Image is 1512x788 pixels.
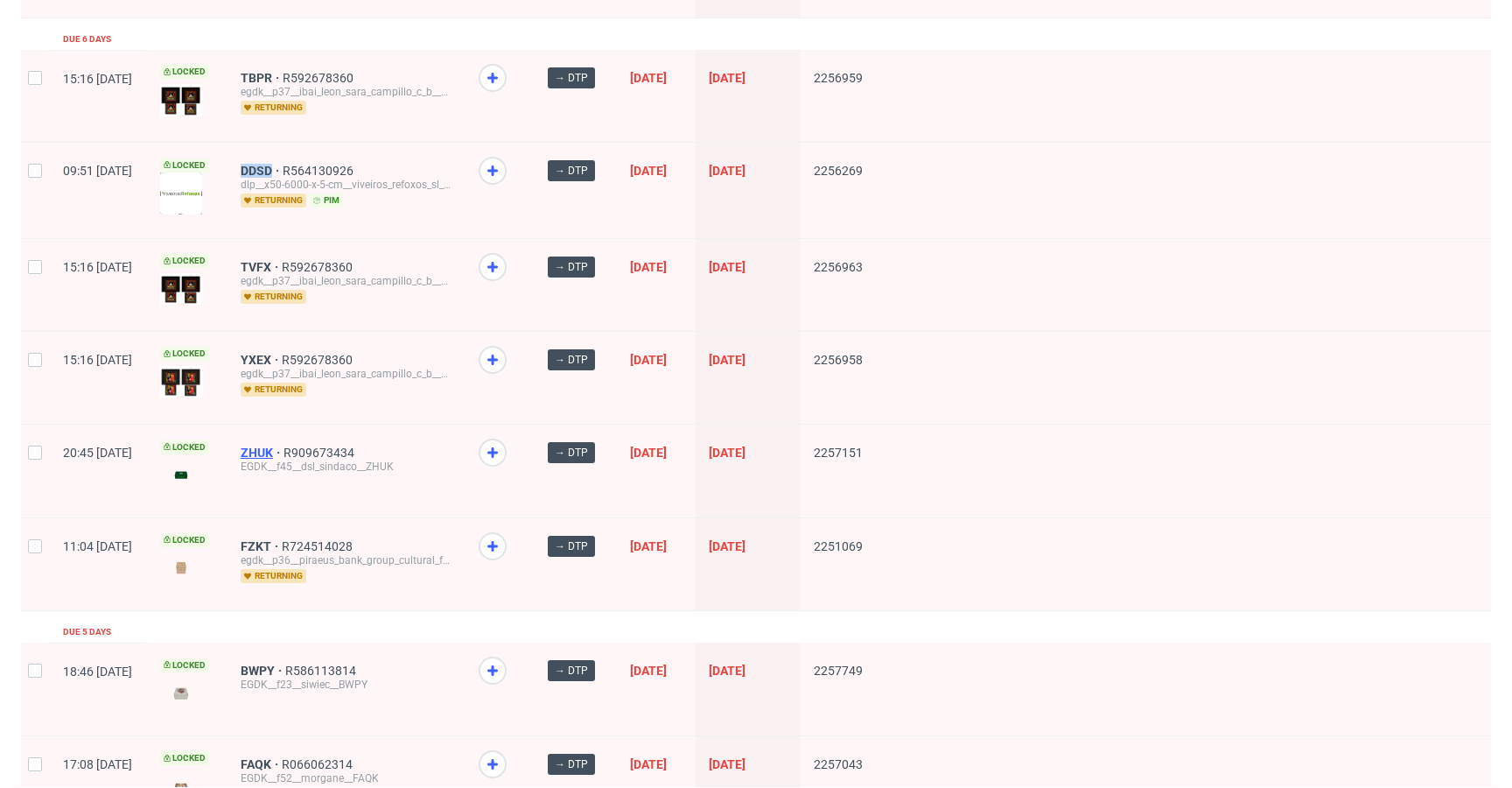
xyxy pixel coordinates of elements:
[63,72,132,86] span: 15:16 [DATE]
[630,757,667,771] span: [DATE]
[285,664,360,678] a: R586113814
[555,259,588,275] span: → DTP
[241,757,282,771] a: FAQK
[160,254,209,268] span: Locked
[630,664,667,678] span: [DATE]
[283,164,357,178] a: R564130926
[709,164,745,178] span: [DATE]
[630,446,667,460] span: [DATE]
[241,164,283,178] a: DDSD
[630,353,667,367] span: [DATE]
[814,446,863,460] span: 2257151
[310,193,343,208] span: pim
[555,663,588,679] span: → DTP
[160,658,209,672] span: Locked
[282,757,356,771] a: R066062314
[241,101,306,115] span: returning
[241,367,451,381] div: egdk__p37__ibai_leon_sara_campillo_c_b__YXEX
[709,539,745,553] span: [DATE]
[63,539,132,553] span: 11:04 [DATE]
[241,664,285,678] a: BWPY
[160,158,209,172] span: Locked
[241,771,451,785] div: EGDK__f52__morgane__FAQK
[814,664,863,678] span: 2257749
[555,538,588,554] span: → DTP
[63,32,111,46] div: Due 6 days
[241,193,306,208] span: returning
[241,260,282,274] a: TVFX
[160,751,209,765] span: Locked
[709,757,745,771] span: [DATE]
[160,172,202,215] img: version_two_editor_design.png
[241,178,451,192] div: dlp__x50-6000-x-5-cm__viveiros_refoxos_sl__DDSD
[241,446,283,460] a: ZHUK
[241,71,283,85] a: TBPR
[814,539,863,553] span: 2251069
[630,539,667,553] span: [DATE]
[160,440,209,454] span: Locked
[555,163,588,179] span: → DTP
[160,84,202,116] img: version_two_editor_design.png
[241,553,451,567] div: egdk__p36__piraeus_bank_group_cultural_foundation__FZKT
[63,665,132,679] span: 18:46 [DATE]
[709,353,745,367] span: [DATE]
[241,539,282,553] a: FZKT
[160,533,209,547] span: Locked
[160,556,202,580] img: version_two_editor_design
[160,681,202,705] img: version_two_editor_design.png
[241,85,451,99] div: egdk__p37__ibai_leon_sara_campillo_c_b__TBPR
[63,625,111,639] div: Due 5 days
[630,260,667,274] span: [DATE]
[241,569,306,583] span: returning
[63,353,132,367] span: 15:16 [DATE]
[241,678,451,692] div: EGDK__f23__siwiec__BWPY
[283,446,358,460] a: R909673434
[555,352,588,368] span: → DTP
[709,664,745,678] span: [DATE]
[241,460,451,474] div: EGDK__f45__dsl_sindaco__ZHUK
[709,260,745,274] span: [DATE]
[709,71,745,85] span: [DATE]
[814,164,863,178] span: 2256269
[241,383,306,397] span: returning
[282,260,356,274] a: R592678360
[63,260,132,274] span: 15:16 [DATE]
[160,273,202,305] img: version_two_editor_design.png
[814,353,863,367] span: 2256958
[160,366,202,398] img: version_two_editor_design.png
[63,446,132,460] span: 20:45 [DATE]
[160,463,202,487] img: version_two_editor_design.png
[709,446,745,460] span: [DATE]
[282,353,356,367] a: R592678360
[241,353,282,367] a: YXEX
[282,539,356,553] a: R724514028
[63,757,132,771] span: 17:08 [DATE]
[630,71,667,85] span: [DATE]
[160,65,209,79] span: Locked
[555,445,588,461] span: → DTP
[630,164,667,178] span: [DATE]
[283,71,357,85] a: R592678360
[555,756,588,772] span: → DTP
[555,70,588,86] span: → DTP
[814,71,863,85] span: 2256959
[241,274,451,288] div: egdk__p37__ibai_leon_sara_campillo_c_b__TVFX
[814,260,863,274] span: 2256963
[241,290,306,304] span: returning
